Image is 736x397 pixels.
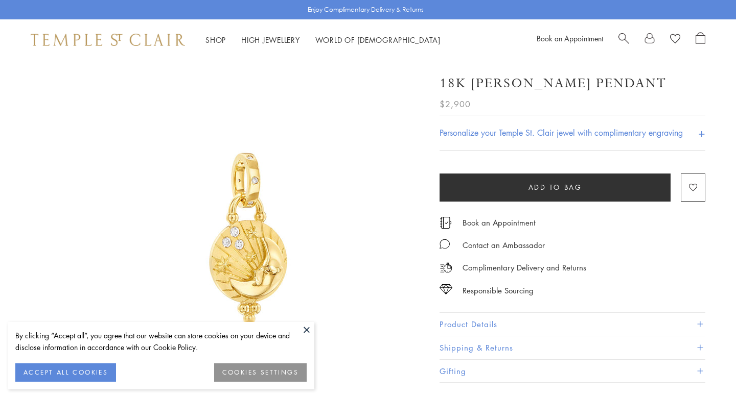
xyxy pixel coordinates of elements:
[440,173,671,202] button: Add to bag
[440,97,471,111] span: $2,900
[440,284,452,294] img: icon_sourcing.svg
[440,360,705,383] button: Gifting
[537,33,603,43] a: Book an Appointment
[698,123,705,142] h4: +
[463,261,586,274] p: Complimentary Delivery and Returns
[463,217,536,228] a: Book an Appointment
[440,261,452,274] img: icon_delivery.svg
[31,34,185,46] img: Temple St. Clair
[440,239,450,249] img: MessageIcon-01_2.svg
[440,127,683,139] h4: Personalize your Temple St. Clair jewel with complimentary engraving
[696,32,705,47] a: Open Shopping Bag
[205,34,441,46] nav: Main navigation
[241,35,300,45] a: High JewelleryHigh Jewellery
[315,35,441,45] a: World of [DEMOGRAPHIC_DATA]World of [DEMOGRAPHIC_DATA]
[15,363,116,382] button: ACCEPT ALL COOKIES
[440,217,452,229] img: icon_appointment.svg
[463,284,534,297] div: Responsible Sourcing
[463,239,545,252] div: Contact an Ambassador
[308,5,424,15] p: Enjoy Complimentary Delivery & Returns
[440,336,705,359] button: Shipping & Returns
[440,313,705,336] button: Product Details
[205,35,226,45] a: ShopShop
[214,363,307,382] button: COOKIES SETTINGS
[528,182,582,193] span: Add to bag
[618,32,629,47] a: Search
[670,32,680,47] a: View Wishlist
[15,330,307,353] div: By clicking “Accept all”, you agree that our website can store cookies on your device and disclos...
[440,75,666,92] h1: 18K [PERSON_NAME] Pendant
